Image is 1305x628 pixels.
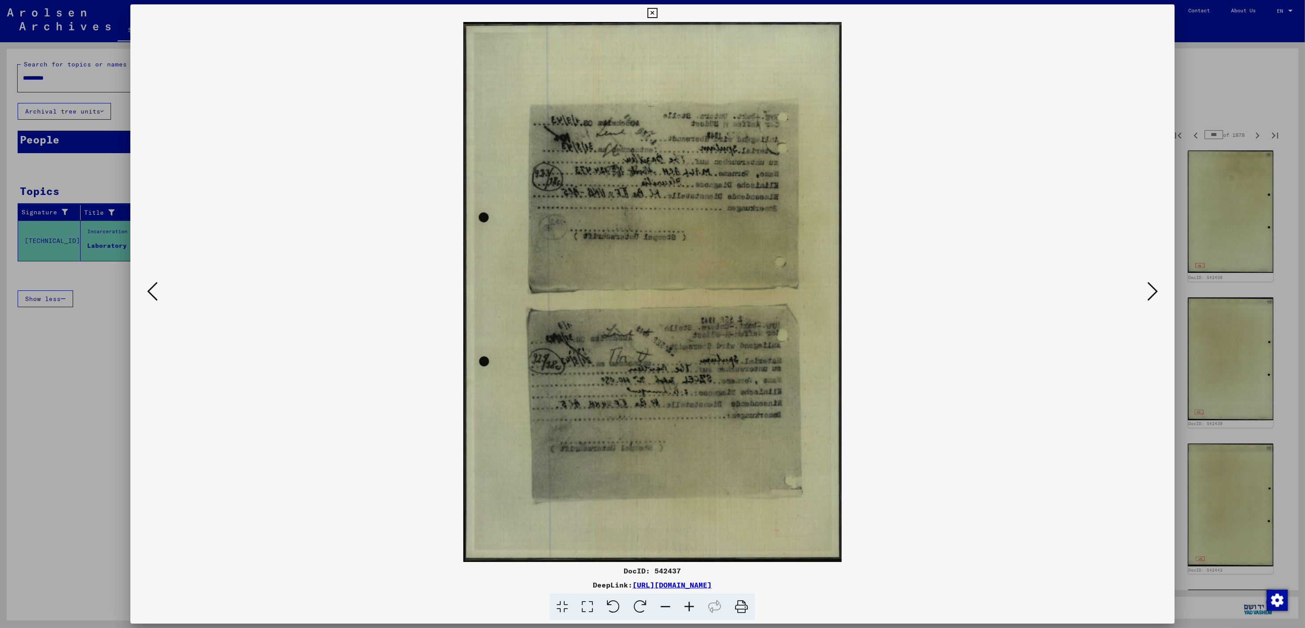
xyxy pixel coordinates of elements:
[1266,589,1287,610] div: Change consent
[632,580,712,589] a: [URL][DOMAIN_NAME]
[130,580,1174,590] div: DeepLink:
[130,566,1174,576] div: DocID: 542437
[1267,590,1288,611] img: Change consent
[160,22,1144,562] img: 001.jpg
